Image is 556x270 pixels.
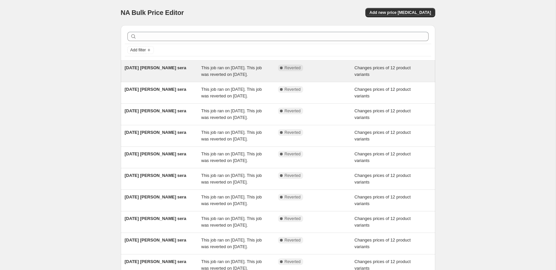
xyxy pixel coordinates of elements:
[201,65,262,77] span: This job ran on [DATE]. This job was reverted on [DATE].
[285,194,301,200] span: Reverted
[285,65,301,71] span: Reverted
[201,238,262,249] span: This job ran on [DATE]. This job was reverted on [DATE].
[201,173,262,185] span: This job ran on [DATE]. This job was reverted on [DATE].
[201,151,262,163] span: This job ran on [DATE]. This job was reverted on [DATE].
[130,47,146,53] span: Add filter
[125,130,186,135] span: [DATE] [PERSON_NAME] sera
[125,216,186,221] span: [DATE] [PERSON_NAME] sera
[285,216,301,221] span: Reverted
[127,46,154,54] button: Add filter
[201,194,262,206] span: This job ran on [DATE]. This job was reverted on [DATE].
[354,108,411,120] span: Changes prices of 12 product variants
[125,151,186,156] span: [DATE] [PERSON_NAME] sera
[354,216,411,228] span: Changes prices of 12 product variants
[365,8,435,17] button: Add new price [MEDICAL_DATA]
[285,238,301,243] span: Reverted
[285,151,301,157] span: Reverted
[369,10,431,15] span: Add new price [MEDICAL_DATA]
[285,130,301,135] span: Reverted
[285,173,301,178] span: Reverted
[201,87,262,98] span: This job ran on [DATE]. This job was reverted on [DATE].
[125,108,186,113] span: [DATE] [PERSON_NAME] sera
[354,151,411,163] span: Changes prices of 12 product variants
[125,194,186,199] span: [DATE] [PERSON_NAME] sera
[201,108,262,120] span: This job ran on [DATE]. This job was reverted on [DATE].
[354,130,411,141] span: Changes prices of 12 product variants
[125,87,186,92] span: [DATE] [PERSON_NAME] sera
[354,173,411,185] span: Changes prices of 12 product variants
[354,194,411,206] span: Changes prices of 12 product variants
[285,87,301,92] span: Reverted
[201,216,262,228] span: This job ran on [DATE]. This job was reverted on [DATE].
[354,238,411,249] span: Changes prices of 12 product variants
[285,108,301,114] span: Reverted
[121,9,184,16] span: NA Bulk Price Editor
[285,259,301,264] span: Reverted
[125,259,186,264] span: [DATE] [PERSON_NAME] sera
[125,173,186,178] span: [DATE] [PERSON_NAME] sera
[201,130,262,141] span: This job ran on [DATE]. This job was reverted on [DATE].
[354,65,411,77] span: Changes prices of 12 product variants
[125,238,186,243] span: [DATE] [PERSON_NAME] sera
[125,65,186,70] span: [DATE] [PERSON_NAME] sera
[354,87,411,98] span: Changes prices of 12 product variants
